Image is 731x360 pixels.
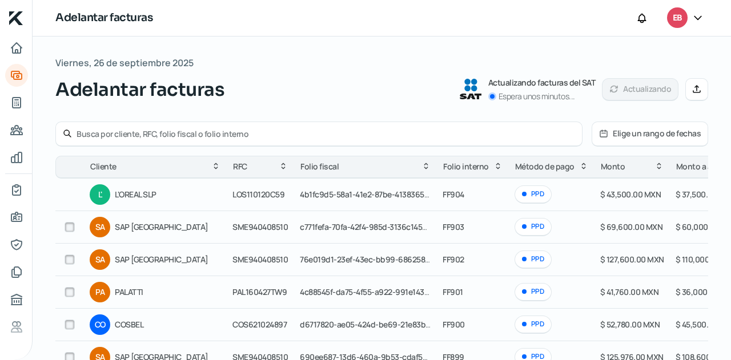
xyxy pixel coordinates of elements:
[115,285,221,299] span: PALATTI
[601,160,625,173] span: Monto
[5,37,28,59] a: Inicio
[460,79,481,99] img: SAT logo
[232,319,287,330] span: COS621024897
[515,218,552,236] div: PPD
[300,254,451,265] span: 76e019d1-23ef-43ec-bb99-68625836a081
[602,78,678,101] button: Actualizando
[300,286,444,297] span: 4c88545f-da75-4f55-a922-991e1438d3f8
[515,250,552,268] div: PPD
[55,76,224,103] span: Adelantar facturas
[488,76,596,90] p: Actualizando facturas del SAT
[90,160,117,173] span: Cliente
[5,206,28,229] a: Información general
[5,119,28,141] a: Pago a proveedores
[233,160,247,173] span: RFC
[232,286,287,297] span: PAL160427TW9
[443,221,464,232] span: FF903
[115,318,221,331] span: COSBEL
[90,184,110,205] div: L'
[5,179,28,201] a: Mi contrato
[443,189,464,200] span: FF904
[600,254,664,265] span: $ 127,600.00 MXN
[5,146,28,169] a: Mis finanzas
[443,160,489,173] span: Folio interno
[5,261,28,284] a: Documentos
[600,319,660,330] span: $ 52,780.00 MXN
[300,319,451,330] span: d6717820-ae05-424d-be69-21e83bb85758
[300,189,443,200] span: 4b1fc9d5-58a1-41e2-87be-41383651c3a1
[443,319,465,330] span: FF900
[300,221,439,232] span: c771fefa-70fa-42f4-985d-3136c145b93f
[673,11,682,25] span: EB
[232,254,288,265] span: SME940408510
[5,64,28,87] a: Adelantar facturas
[5,233,28,256] a: Representantes
[600,221,663,232] span: $ 69,600.00 MXN
[77,128,575,139] input: Busca por cliente, RFC, folio fiscal o folio interno
[499,90,575,103] p: Espera unos minutos...
[515,185,552,203] div: PPD
[443,254,464,265] span: FF902
[115,253,221,266] span: SAP [GEOGRAPHIC_DATA]
[55,55,194,71] span: Viernes, 26 de septiembre 2025
[232,221,288,232] span: SME940408510
[115,220,221,234] span: SAP [GEOGRAPHIC_DATA]
[592,122,708,145] button: Elige un rango de fechas
[55,10,152,26] h1: Adelantar facturas
[115,188,221,201] span: L'OREAL SLP
[5,288,28,311] a: Buró de crédito
[600,286,659,297] span: $ 41,760.00 MXN
[5,315,28,338] a: Referencias
[90,249,110,270] div: SA
[90,282,110,302] div: PA
[90,314,110,335] div: CO
[515,160,575,173] span: Método de pago
[443,286,463,297] span: FF901
[90,217,110,237] div: SA
[232,189,284,200] span: LOS110120C59
[515,283,552,301] div: PPD
[300,160,339,173] span: Folio fiscal
[600,189,661,200] span: $ 43,500.00 MXN
[5,91,28,114] a: Tus créditos
[515,315,552,333] div: PPD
